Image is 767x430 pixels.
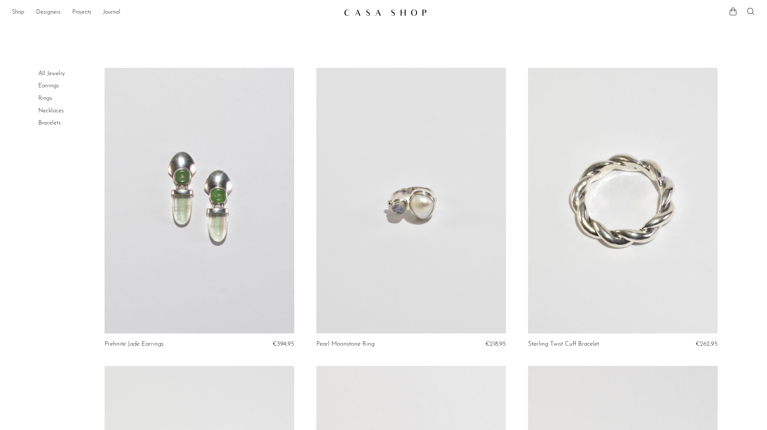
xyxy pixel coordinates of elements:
[36,8,60,17] a: Designers
[12,6,338,19] nav: Desktop navigation
[12,6,338,19] ul: NEW HEADER MENU
[72,8,91,17] a: Projects
[12,8,24,17] a: Shop
[105,341,163,347] a: Prehnite Jade Earrings
[103,8,120,17] a: Journal
[38,83,59,89] a: Earrings
[696,341,718,347] span: €262,95
[272,341,294,347] span: €394,95
[38,95,52,101] a: Rings
[38,120,61,126] a: Bracelets
[38,71,65,77] a: All Jewelry
[528,341,599,347] a: Sterling Twist Cuff Bracelet
[38,108,64,114] a: Necklaces
[316,341,374,347] a: Pearl Moonstone Ring
[485,341,506,347] span: €218,95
